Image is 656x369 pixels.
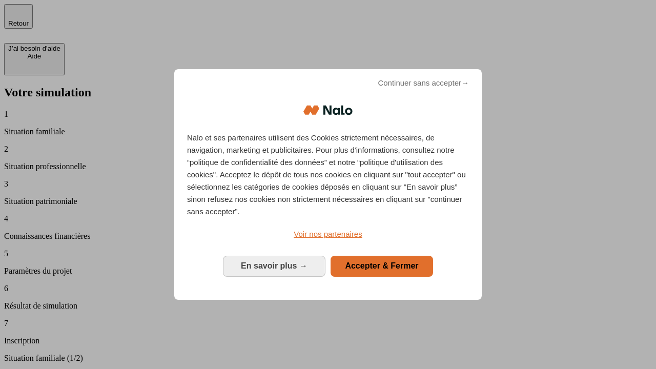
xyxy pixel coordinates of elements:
[223,256,325,276] button: En savoir plus: Configurer vos consentements
[241,261,307,270] span: En savoir plus →
[331,256,433,276] button: Accepter & Fermer: Accepter notre traitement des données et fermer
[345,261,418,270] span: Accepter & Fermer
[187,132,469,218] p: Nalo et ses partenaires utilisent des Cookies strictement nécessaires, de navigation, marketing e...
[303,95,353,126] img: Logo
[294,230,362,238] span: Voir nos partenaires
[378,77,469,89] span: Continuer sans accepter→
[187,228,469,240] a: Voir nos partenaires
[174,69,482,299] div: Bienvenue chez Nalo Gestion du consentement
